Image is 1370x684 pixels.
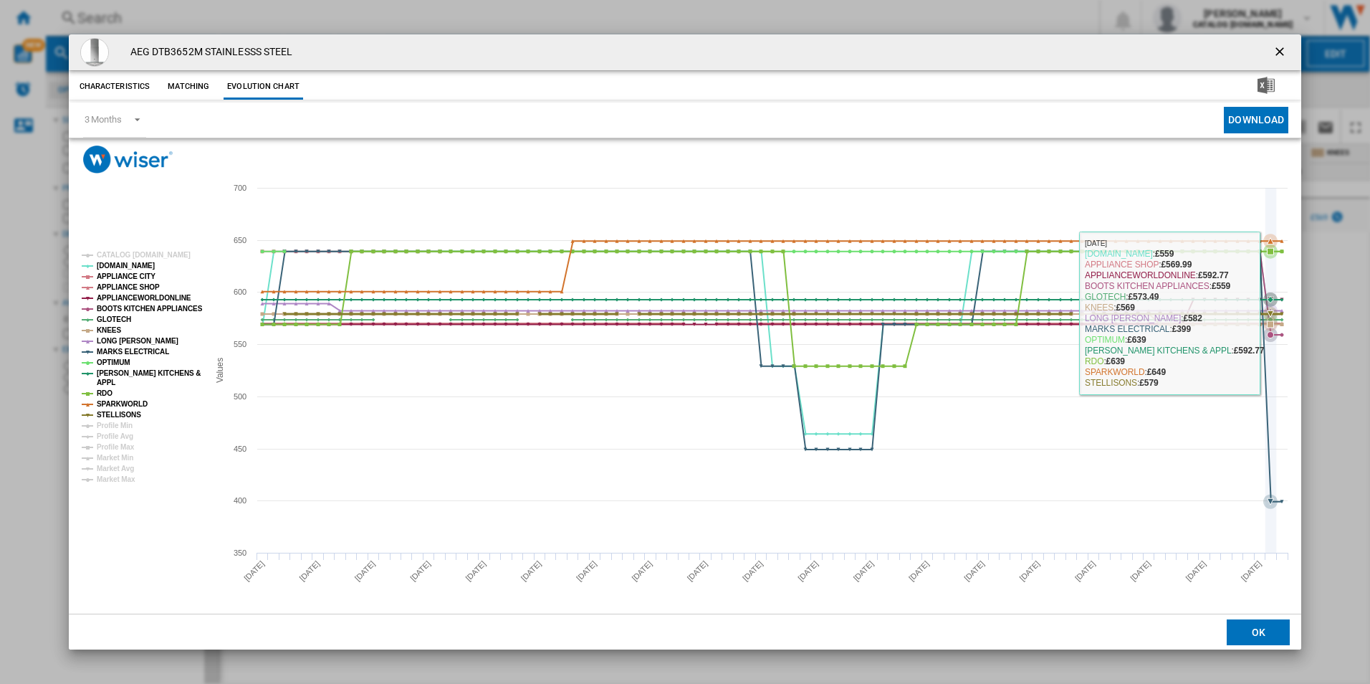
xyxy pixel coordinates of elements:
[97,262,155,270] tspan: [DOMAIN_NAME]
[97,272,155,280] tspan: APPLIANCE CITY
[234,548,246,557] tspan: 350
[907,559,931,583] tspan: [DATE]
[97,294,191,302] tspan: APPLIANCEWORLDONLINE
[97,454,133,462] tspan: Market Min
[97,305,203,313] tspan: BOOTS KITCHEN APPLIANCES
[97,348,169,356] tspan: MARKS ELECTRICAL
[97,389,112,397] tspan: RDO
[408,559,432,583] tspan: [DATE]
[1273,44,1290,62] ng-md-icon: getI18NText('BUTTONS.CLOSE_DIALOG')
[234,184,246,192] tspan: 700
[796,559,820,583] tspan: [DATE]
[97,400,148,408] tspan: SPARKWORLD
[224,74,303,100] button: Evolution chart
[97,369,201,377] tspan: [PERSON_NAME] KITCHENS &
[234,392,246,401] tspan: 500
[157,74,220,100] button: Matching
[97,379,115,386] tspan: APPL
[1267,38,1295,67] button: getI18NText('BUTTONS.CLOSE_DIALOG')
[234,236,246,244] tspan: 650
[1073,559,1096,583] tspan: [DATE]
[83,146,173,174] img: logo_wiser_300x94.png
[630,559,653,583] tspan: [DATE]
[1227,619,1290,645] button: OK
[97,337,178,345] tspan: LONG [PERSON_NAME]
[297,559,321,583] tspan: [DATE]
[234,496,246,505] tspan: 400
[353,559,376,583] tspan: [DATE]
[1224,107,1288,133] button: Download
[464,559,487,583] tspan: [DATE]
[97,358,130,366] tspan: OPTIMUM
[685,559,709,583] tspan: [DATE]
[97,251,191,259] tspan: CATALOG [DOMAIN_NAME]
[1017,559,1041,583] tspan: [DATE]
[575,559,598,583] tspan: [DATE]
[97,443,135,451] tspan: Profile Max
[215,358,225,383] tspan: Values
[97,326,121,334] tspan: KNEES
[234,445,246,453] tspan: 450
[242,559,266,583] tspan: [DATE]
[97,475,135,483] tspan: Market Max
[1235,74,1298,100] button: Download in Excel
[97,283,160,291] tspan: APPLIANCE SHOP
[69,34,1302,650] md-dialog: Product popup
[1184,559,1207,583] tspan: [DATE]
[851,559,875,583] tspan: [DATE]
[97,422,133,429] tspan: Profile Min
[80,38,109,67] img: aeg_dtb3652m_186569_34-0100-0296.jpg
[741,559,765,583] tspan: [DATE]
[97,315,131,323] tspan: GLOTECH
[234,288,246,296] tspan: 600
[234,340,246,348] tspan: 550
[962,559,986,583] tspan: [DATE]
[1258,77,1275,94] img: excel-24x24.png
[76,74,154,100] button: Characteristics
[97,432,133,440] tspan: Profile Avg
[519,559,542,583] tspan: [DATE]
[1239,559,1263,583] tspan: [DATE]
[97,465,134,472] tspan: Market Avg
[1129,559,1152,583] tspan: [DATE]
[85,114,122,125] div: 3 Months
[123,45,293,60] h4: AEG DTB3652M STAINLESSS STEEL
[97,411,141,419] tspan: STELLISONS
